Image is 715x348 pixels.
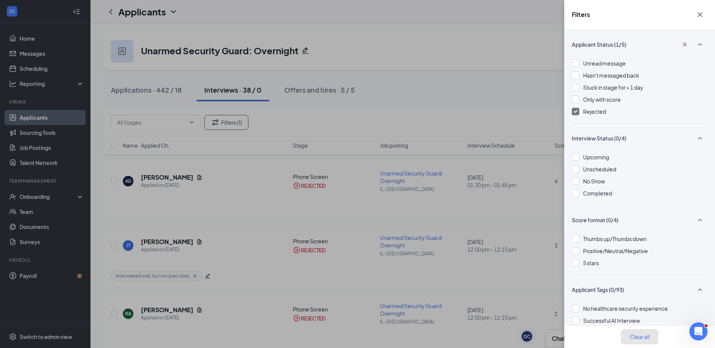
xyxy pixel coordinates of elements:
span: Rejected [583,108,606,115]
svg: SmallChevronUp [695,40,704,49]
button: SmallChevronUp [692,213,707,227]
span: Applicant Tags (0/93) [572,286,624,293]
span: Only with score [583,96,621,103]
button: SmallChevronUp [692,282,707,297]
svg: SmallChevronUp [695,134,704,143]
button: SmallChevronUp [692,37,707,52]
button: Clear all [621,329,658,344]
svg: Cross [695,10,704,19]
span: Unscheduled [583,166,616,172]
iframe: Intercom live chat [689,322,707,340]
button: Cross [677,38,692,51]
span: 5 stars [583,259,599,266]
span: Successful AI Interview [583,317,640,324]
span: Stuck in stage for > 1 day [583,84,643,91]
span: Completed [583,190,612,197]
span: No healthcare security experience [583,305,668,312]
svg: SmallChevronUp [695,285,704,294]
img: checkbox [574,110,577,113]
svg: Cross [681,41,689,48]
span: Thumbs up/Thumbs down [583,235,646,242]
span: Applicant Status (1/5) [572,41,626,48]
span: Positive/Neutral/Negative [583,247,648,254]
h5: Filters [572,11,590,19]
span: No Show [583,178,605,185]
span: Hasn't messaged back [583,72,639,79]
svg: SmallChevronUp [695,215,704,224]
button: SmallChevronUp [692,131,707,145]
button: Cross [692,8,707,22]
span: Score format (0/4) [572,216,619,224]
span: Interview Status (0/4) [572,134,626,142]
span: Upcoming [583,154,609,160]
span: Unread message [583,60,626,67]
